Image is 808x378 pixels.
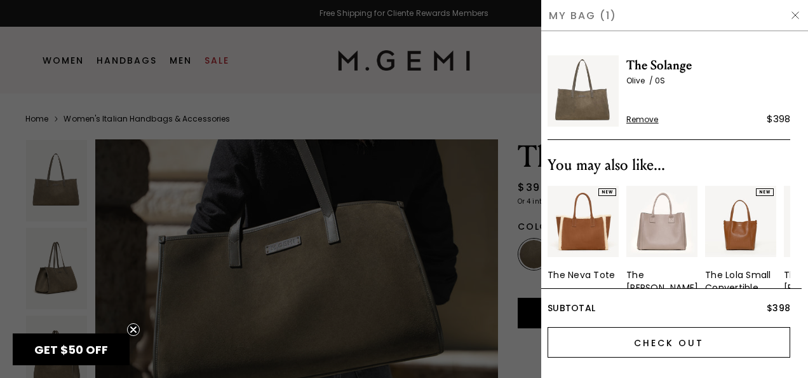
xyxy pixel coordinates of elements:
[705,186,776,257] img: 7397617172539_01_Main_New_TheLolaSmall_DarkTan_Leather_62f410ce-713c-4318-8296-82b0240d8670_290x3...
[767,111,790,127] div: $398
[626,115,659,125] span: Remove
[626,186,697,307] a: The [PERSON_NAME] Tote
[548,186,619,281] a: NEWThe Neva Tote
[548,55,619,127] img: The Solange
[655,75,665,86] span: 0S
[626,186,697,307] div: 2 / 5
[767,302,790,314] span: $398
[705,186,776,307] a: NEWThe Lola Small Convertible Tote
[548,186,619,307] div: 1 / 5
[548,302,595,314] span: Subtotal
[548,186,619,257] img: 7402832199739_01_Main_New_TheNevaTote_Saddle_Suede_290x387_crop_center.jpg
[13,333,130,365] div: GET $50 OFFClose teaser
[598,188,616,196] div: NEW
[626,55,790,76] span: The Solange
[548,269,615,281] div: The Neva Tote
[790,10,800,20] img: Hide Drawer
[626,75,655,86] span: Olive
[705,269,776,307] div: The Lola Small Convertible Tote
[548,155,790,176] div: You may also like...
[34,342,108,358] span: GET $50 OFF
[548,327,790,358] input: Check Out
[705,186,776,307] div: 3 / 5
[756,188,774,196] div: NEW
[127,323,140,336] button: Close teaser
[626,269,698,307] div: The [PERSON_NAME] Tote
[626,186,697,257] img: v_12533_01_Main_New_TheElenaTote_LightMushroom_Leather_290x387_crop_center.jpg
